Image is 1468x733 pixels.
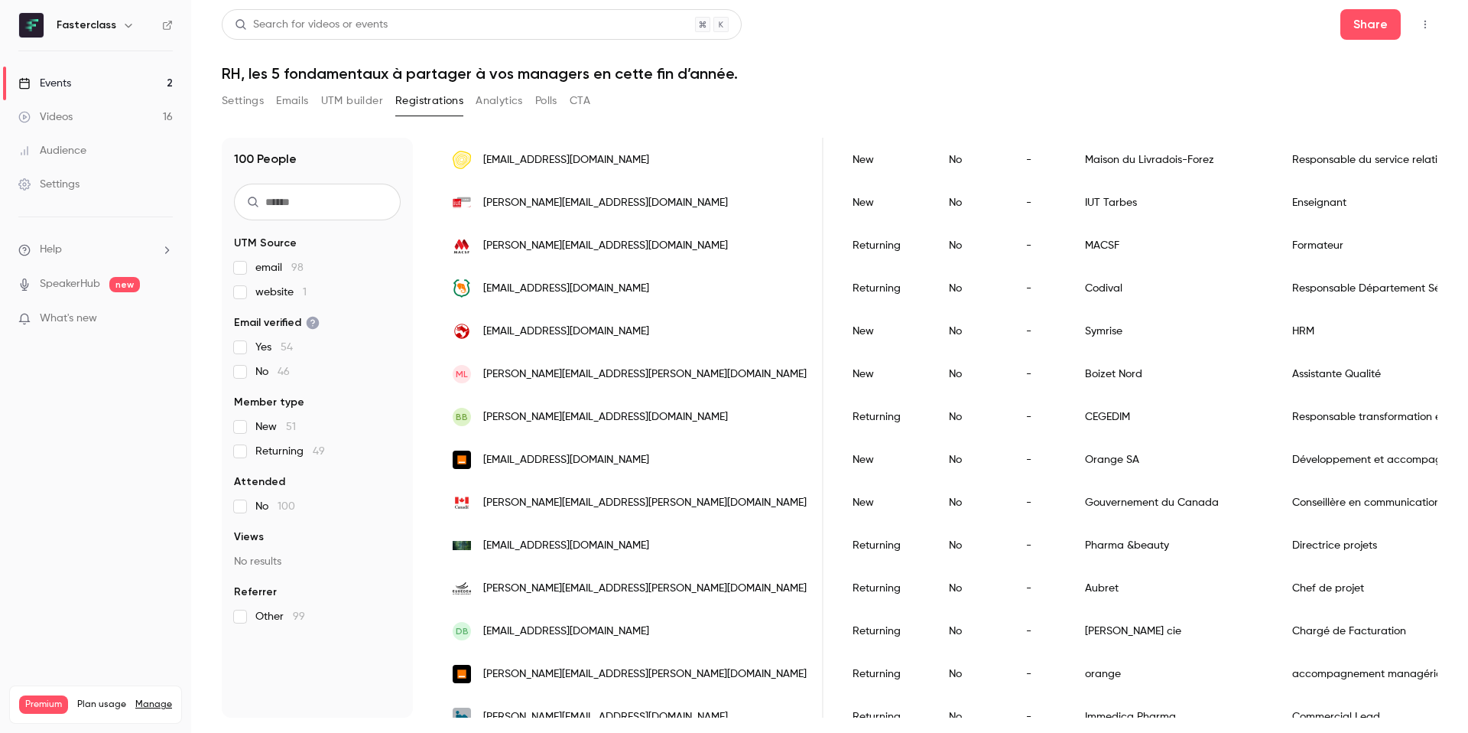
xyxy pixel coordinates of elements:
[255,340,293,355] span: Yes
[19,13,44,37] img: Fasterclass
[1070,181,1277,224] div: IUT Tarbes
[1011,224,1070,267] div: -
[1070,567,1277,610] div: Aubret
[234,529,264,545] span: Views
[1011,267,1070,310] div: -
[321,89,383,113] button: UTM builder
[837,653,934,696] div: Returning
[255,419,296,435] span: New
[837,310,934,353] div: New
[18,76,71,91] div: Events
[483,366,807,383] span: [PERSON_NAME][EMAIL_ADDRESS][PERSON_NAME][DOMAIN_NAME]
[303,287,307,298] span: 1
[934,653,1011,696] div: No
[1011,138,1070,181] div: -
[235,17,388,33] div: Search for videos or events
[837,481,934,524] div: New
[1011,481,1070,524] div: -
[1070,224,1277,267] div: MACSF
[934,567,1011,610] div: No
[483,624,649,640] span: [EMAIL_ADDRESS][DOMAIN_NAME]
[77,699,126,711] span: Plan usage
[453,194,471,212] img: iut-tarbes.fr
[40,311,97,327] span: What's new
[135,699,172,711] a: Manage
[1011,310,1070,353] div: -
[934,396,1011,438] div: No
[483,538,649,554] span: [EMAIL_ADDRESS][DOMAIN_NAME]
[570,89,590,113] button: CTA
[1070,610,1277,653] div: [PERSON_NAME] cie
[934,224,1011,267] div: No
[255,499,295,514] span: No
[483,666,807,683] span: [PERSON_NAME][EMAIL_ADDRESS][PERSON_NAME][DOMAIN_NAME]
[483,452,649,468] span: [EMAIL_ADDRESS][DOMAIN_NAME]
[1011,610,1070,653] div: -
[453,579,471,598] img: eureden.com
[837,438,934,481] div: New
[255,260,304,275] span: email
[222,64,1437,83] h1: RH, les 5 fondamentaux à partager à vos managers en cette fin d’année.
[234,315,320,331] span: Email verified
[837,267,934,310] div: Returning
[40,276,100,292] a: SpeakerHub
[1070,481,1277,524] div: Gouvernement du Canada
[1011,353,1070,396] div: -
[286,422,296,432] span: 51
[1011,567,1070,610] div: -
[278,366,290,377] span: 46
[453,451,471,469] img: orange.com
[837,181,934,224] div: New
[234,236,297,251] span: UTM Source
[1070,310,1277,353] div: Symrise
[19,696,68,714] span: Premium
[483,238,728,254] span: [PERSON_NAME][EMAIL_ADDRESS][DOMAIN_NAME]
[837,567,934,610] div: Returning
[456,624,469,638] span: DB
[281,342,293,353] span: 54
[453,322,471,340] img: symrise.com
[837,224,934,267] div: Returning
[234,236,401,624] section: facet-groups
[234,585,277,600] span: Referrer
[109,277,140,292] span: new
[255,285,307,300] span: website
[18,109,73,125] div: Videos
[456,367,468,381] span: ML
[453,708,471,726] img: immedica.com
[18,242,173,258] li: help-dropdown-opener
[1011,438,1070,481] div: -
[313,446,325,457] span: 49
[837,138,934,181] div: New
[1070,267,1277,310] div: Codival
[483,581,807,597] span: [PERSON_NAME][EMAIL_ADDRESS][PERSON_NAME][DOMAIN_NAME]
[1070,438,1277,481] div: Orange SA
[934,610,1011,653] div: No
[255,364,290,380] span: No
[1070,396,1277,438] div: CEGEDIM
[483,324,649,340] span: [EMAIL_ADDRESS][DOMAIN_NAME]
[453,494,471,512] img: tbs-sct.gc.ca
[1070,524,1277,567] div: Pharma &beauty
[18,143,86,158] div: Audience
[453,151,471,169] img: vacances-livradois-forez.fr
[837,396,934,438] div: Returning
[18,177,80,192] div: Settings
[1011,396,1070,438] div: -
[483,195,728,211] span: [PERSON_NAME][EMAIL_ADDRESS][DOMAIN_NAME]
[837,524,934,567] div: Returning
[234,474,285,490] span: Attended
[293,611,305,622] span: 99
[453,279,471,298] img: codival.ci
[934,267,1011,310] div: No
[255,609,305,624] span: Other
[934,481,1011,524] div: No
[483,409,728,425] span: [PERSON_NAME][EMAIL_ADDRESS][DOMAIN_NAME]
[837,353,934,396] div: New
[1070,353,1277,396] div: Boizet Nord
[278,501,295,512] span: 100
[234,554,401,569] p: No results
[483,495,807,511] span: [PERSON_NAME][EMAIL_ADDRESS][PERSON_NAME][DOMAIN_NAME]
[222,89,264,113] button: Settings
[483,281,649,297] span: [EMAIL_ADDRESS][DOMAIN_NAME]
